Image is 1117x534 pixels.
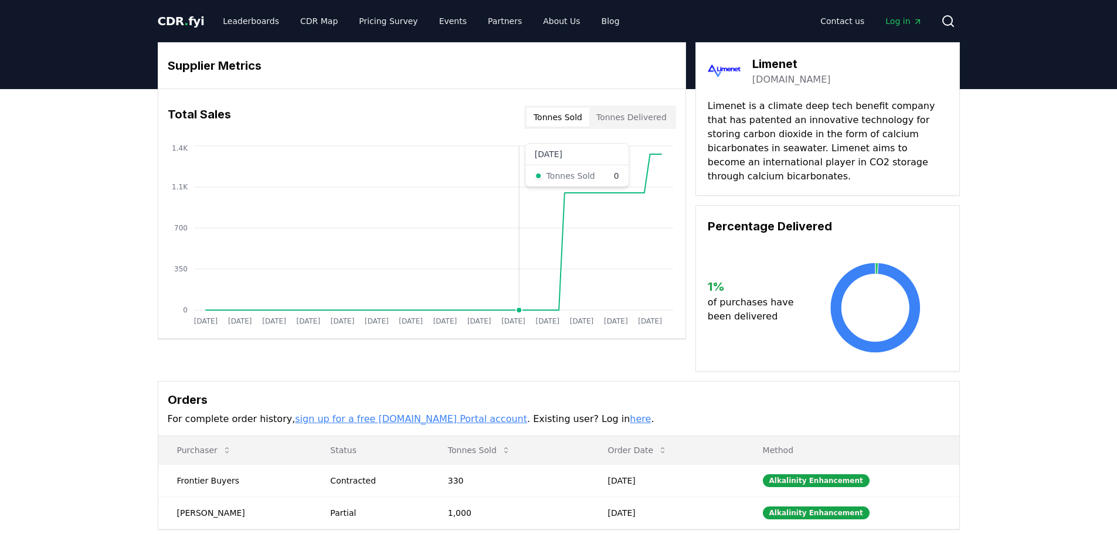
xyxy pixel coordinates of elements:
span: . [184,14,188,28]
h3: Orders [168,391,950,409]
span: CDR fyi [158,14,205,28]
a: CDR.fyi [158,13,205,29]
button: Tonnes Delivered [589,108,674,127]
div: Alkalinity Enhancement [763,506,870,519]
nav: Main [811,11,931,32]
td: 330 [429,464,589,496]
td: [DATE] [589,464,743,496]
a: About Us [534,11,589,32]
tspan: [DATE] [330,317,354,325]
a: Leaderboards [213,11,288,32]
a: [DOMAIN_NAME] [752,73,831,87]
td: Frontier Buyers [158,464,312,496]
tspan: 0 [183,306,188,314]
p: Status [321,444,419,456]
a: Partners [478,11,531,32]
p: Limenet is a climate deep tech benefit company that has patented an innovative technology for sto... [708,99,948,183]
tspan: [DATE] [467,317,491,325]
div: Contracted [330,475,419,487]
tspan: [DATE] [296,317,320,325]
h3: 1 % [708,278,803,295]
tspan: [DATE] [193,317,218,325]
h3: Limenet [752,55,831,73]
button: Tonnes Sold [439,438,520,462]
a: Log in [876,11,931,32]
tspan: 700 [174,224,188,232]
p: For complete order history, . Existing user? Log in . [168,412,950,426]
h3: Supplier Metrics [168,57,676,74]
tspan: 350 [174,265,188,273]
nav: Main [213,11,629,32]
div: Alkalinity Enhancement [763,474,870,487]
tspan: [DATE] [433,317,457,325]
tspan: [DATE] [365,317,389,325]
tspan: 1.4K [172,144,188,152]
a: sign up for a free [DOMAIN_NAME] Portal account [295,413,527,424]
tspan: [DATE] [569,317,593,325]
a: Events [430,11,476,32]
h3: Total Sales [168,106,231,129]
p: Method [753,444,950,456]
img: Limenet-logo [708,55,741,87]
a: Blog [592,11,629,32]
a: here [630,413,651,424]
tspan: [DATE] [501,317,525,325]
td: [DATE] [589,496,743,529]
tspan: [DATE] [399,317,423,325]
td: 1,000 [429,496,589,529]
tspan: [DATE] [604,317,628,325]
tspan: [DATE] [262,317,286,325]
button: Order Date [598,438,677,462]
span: Log in [885,15,922,27]
a: CDR Map [291,11,347,32]
td: [PERSON_NAME] [158,496,312,529]
h3: Percentage Delivered [708,217,948,235]
p: of purchases have been delivered [708,295,803,324]
tspan: [DATE] [638,317,662,325]
button: Purchaser [168,438,241,462]
a: Contact us [811,11,874,32]
tspan: [DATE] [535,317,559,325]
button: Tonnes Sold [527,108,589,127]
a: Pricing Survey [349,11,427,32]
tspan: 1.1K [172,183,188,191]
tspan: [DATE] [228,317,252,325]
div: Partial [330,507,419,519]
